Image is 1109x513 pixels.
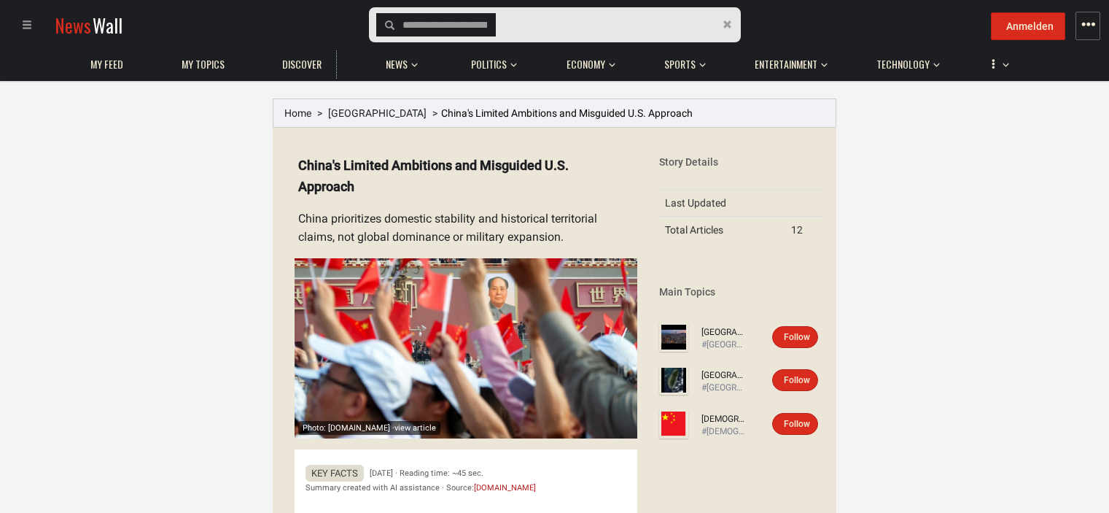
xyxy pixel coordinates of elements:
[659,409,688,439] img: Profile picture of Chinese (nationality)
[659,285,825,299] div: Main Topics
[659,155,825,169] div: Story Details
[657,44,706,79] button: Sports
[378,44,422,79] button: News
[784,419,810,429] span: Follow
[386,58,408,71] span: News
[471,58,507,71] span: Politics
[876,58,930,71] span: Technology
[701,326,745,339] a: [GEOGRAPHIC_DATA]
[659,366,688,395] img: Profile picture of Taiwan (island)
[785,217,825,244] td: 12
[378,50,415,79] a: News
[701,425,745,438] div: #[DEMOGRAPHIC_DATA]-nationality
[784,332,810,342] span: Follow
[657,50,703,79] a: Sports
[474,483,536,493] a: [DOMAIN_NAME]
[559,44,615,79] button: Economy
[298,421,440,435] div: Photo: [DOMAIN_NAME] ·
[1006,20,1054,32] span: Anmelden
[55,12,91,39] span: News
[701,382,745,394] div: #[GEOGRAPHIC_DATA]-[GEOGRAPHIC_DATA]
[659,217,785,244] td: Total Articles
[394,423,436,433] span: view article
[295,258,637,439] a: Photo: [DOMAIN_NAME] ·view article
[306,465,364,482] span: Key Facts
[282,58,322,71] span: Discover
[784,375,810,385] span: Follow
[747,50,825,79] a: Entertainment
[567,58,605,71] span: Economy
[701,413,745,425] a: [DEMOGRAPHIC_DATA] (nationality)
[664,58,696,71] span: Sports
[869,44,940,79] button: Technology
[991,12,1065,40] button: Anmelden
[869,50,937,79] a: Technology
[90,58,123,71] span: My Feed
[559,50,612,79] a: Economy
[747,44,828,79] button: Entertainment
[659,323,688,352] img: Profile picture of Taiwan
[306,466,626,494] div: [DATE] · Reading time: ~45 sec. Summary created with AI assistance · Source:
[441,107,693,119] span: China's Limited Ambitions and Misguided U.S. Approach
[284,107,311,119] a: Home
[701,369,745,382] a: [GEOGRAPHIC_DATA] (island)
[659,190,785,217] td: Last Updated
[464,50,514,79] a: Politics
[182,58,225,71] span: My topics
[701,339,745,351] div: #[GEOGRAPHIC_DATA]
[55,12,122,39] a: NewsWall
[295,258,637,439] img: Preview image from foreignaffairs.com
[328,107,427,119] a: [GEOGRAPHIC_DATA]
[755,58,817,71] span: Entertainment
[464,44,517,79] button: Politics
[93,12,122,39] span: Wall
